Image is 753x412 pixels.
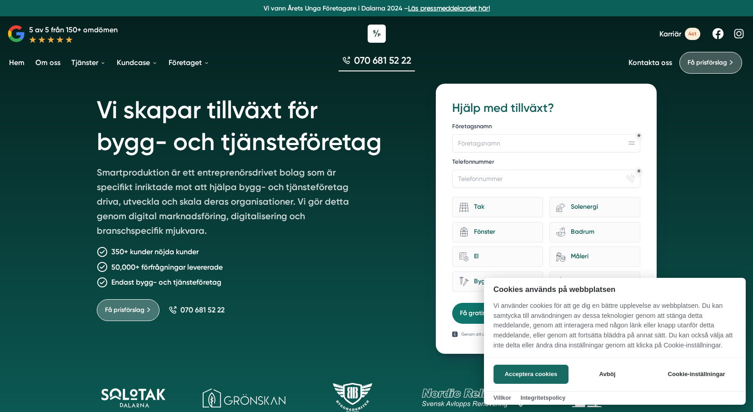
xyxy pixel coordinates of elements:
button: Acceptera cookies [494,365,568,384]
h2: Cookies används på webbplatsen [484,285,746,294]
a: Villkor [494,394,511,401]
button: Avböj [571,365,643,384]
p: Vi använder cookies för att ge dig en bättre upplevelse av webbplatsen. Du kan samtycka till anvä... [484,301,746,357]
button: Cookie-inställningar [657,365,736,384]
a: Integritetspolicy [520,394,565,401]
